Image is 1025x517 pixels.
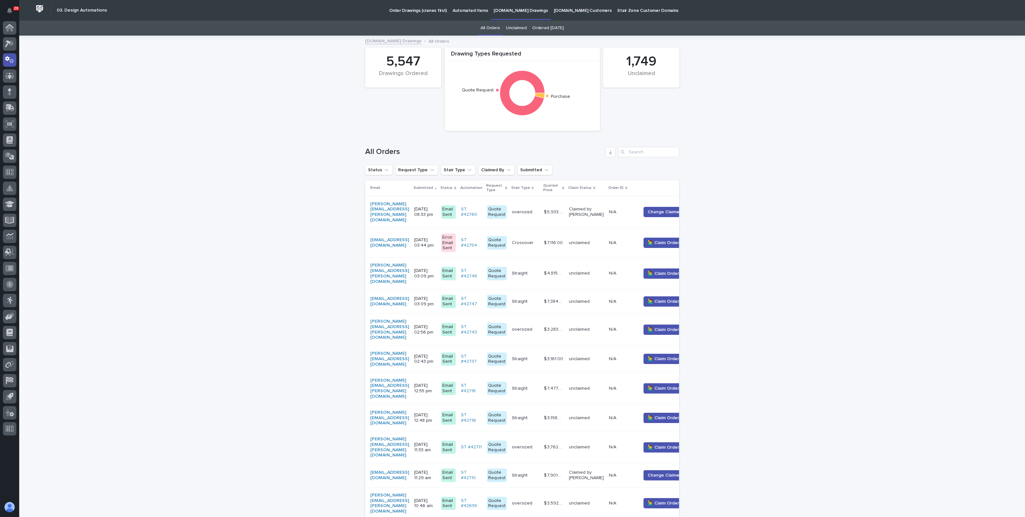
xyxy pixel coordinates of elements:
[544,385,565,391] p: $ 7,477.00
[414,354,436,365] p: [DATE] 02:43 pm
[461,445,482,450] a: ST #42711
[544,326,565,332] p: $ 3,283.00
[648,326,679,333] span: 🙋‍♂️ Claim Order
[544,443,565,450] p: $ 3,762.00
[370,378,409,399] a: [PERSON_NAME][EMAIL_ADDRESS][PERSON_NAME][DOMAIN_NAME]
[487,236,507,250] div: Quote Request
[609,499,618,506] p: N/A
[544,208,565,215] p: $ 5,933.00
[441,497,455,510] div: Email Sent
[365,37,422,44] a: [DOMAIN_NAME] Drawings
[441,205,455,219] div: Email Sent
[487,295,507,308] div: Quote Request
[644,413,683,423] button: 🙋‍♂️ Claim Order
[544,298,565,304] p: $ 7,384.00
[569,271,604,276] p: unclaimed
[414,498,436,509] p: [DATE] 10:46 am
[568,184,592,191] p: Claim Status
[376,70,430,84] div: Drawings Ordered
[609,298,618,304] p: N/A
[486,182,504,194] p: Request Type
[370,263,409,284] a: [PERSON_NAME][EMAIL_ADDRESS][PERSON_NAME][DOMAIN_NAME]
[644,383,683,394] button: 🙋‍♂️ Claim Order
[365,346,695,372] tr: [PERSON_NAME][EMAIL_ADDRESS][DOMAIN_NAME] [DATE] 02:43 pmEmail SentST #42737 Quote RequestStraigh...
[487,441,507,454] div: Quote Request
[14,6,18,11] p: 28
[440,184,453,191] p: Status
[34,3,45,15] img: Workspace Logo
[512,269,529,276] p: Straight
[370,296,409,307] a: [EMAIL_ADDRESS][DOMAIN_NAME]
[618,147,679,157] div: Search
[365,313,695,345] tr: [PERSON_NAME][EMAIL_ADDRESS][PERSON_NAME][DOMAIN_NAME] [DATE] 02:56 pmEmail SentST #42743 Quote R...
[370,184,380,191] p: Email
[487,382,507,395] div: Quote Request
[569,299,604,304] p: unclaimed
[512,499,534,506] p: oversized
[648,270,679,277] span: 🙋‍♂️ Claim Order
[512,239,535,246] p: Crossover
[414,383,436,394] p: [DATE] 12:55 pm
[648,356,679,362] span: 🙋‍♂️ Claim Order
[414,470,436,481] p: [DATE] 11:29 am
[644,207,685,217] button: Change Claimer
[609,239,618,246] p: N/A
[365,372,695,404] tr: [PERSON_NAME][EMAIL_ADDRESS][PERSON_NAME][DOMAIN_NAME] [DATE] 12:55 pmEmail SentST #42718 Quote R...
[544,414,565,421] p: $ 3,198.00
[551,95,570,99] text: Purchase
[544,471,565,478] p: $ 7,901.00
[512,385,529,391] p: Straight
[512,471,529,478] p: Straight
[543,182,561,194] p: Quoted Price
[487,205,507,219] div: Quote Request
[365,228,695,257] tr: [EMAIL_ADDRESS][DOMAIN_NAME] [DATE] 03:44 pmError Email SentST #42754 Quote RequestCrossoverCross...
[441,411,455,425] div: Email Sent
[648,472,681,479] span: Change Claimer
[461,324,482,335] a: ST #42743
[609,385,618,391] p: N/A
[512,443,534,450] p: oversized
[569,356,604,362] p: unclaimed
[461,498,482,509] a: ST #42695
[414,268,436,279] p: [DATE] 03:09 pm
[506,21,526,36] a: Unclaimed
[644,498,683,508] button: 🙋‍♂️ Claim Order
[365,463,695,487] tr: [EMAIL_ADDRESS][DOMAIN_NAME] [DATE] 11:29 amEmail SentST #42710 Quote RequestStraightStraight $ 7...
[370,319,409,340] a: [PERSON_NAME][EMAIL_ADDRESS][PERSON_NAME][DOMAIN_NAME]
[365,258,695,290] tr: [PERSON_NAME][EMAIL_ADDRESS][PERSON_NAME][DOMAIN_NAME] [DATE] 03:09 pmEmail SentST #42748 Quote R...
[569,470,604,481] p: Claimed by [PERSON_NAME]
[445,51,600,61] div: Drawing Types Requested
[569,240,604,246] p: unclaimed
[569,327,604,332] p: unclaimed
[648,500,679,506] span: 🙋‍♂️ Claim Order
[8,8,16,18] div: Notifications28
[370,351,409,367] a: [PERSON_NAME][EMAIL_ADDRESS][DOMAIN_NAME]
[487,411,507,425] div: Quote Request
[414,237,436,248] p: [DATE] 03:44 pm
[614,54,668,70] div: 1,749
[441,165,476,175] button: Stair Type
[395,165,438,175] button: Request Type
[644,296,683,307] button: 🙋‍♂️ Claim Order
[441,267,455,280] div: Email Sent
[57,8,107,13] h2: 03. Design Automations
[644,325,683,335] button: 🙋‍♂️ Claim Order
[414,296,436,307] p: [DATE] 03:09 pm
[461,237,482,248] a: ST #42754
[512,355,529,362] p: Straight
[365,290,695,314] tr: [EMAIL_ADDRESS][DOMAIN_NAME] [DATE] 03:09 pmEmail SentST #42747 Quote RequestStraightStraight $ 7...
[441,323,455,336] div: Email Sent
[461,470,482,481] a: ST #42710
[462,88,494,92] text: Quote Request
[461,268,482,279] a: ST #42748
[370,470,409,481] a: [EMAIL_ADDRESS][DOMAIN_NAME]
[544,239,564,246] p: $ 7,116.00
[487,323,507,336] div: Quote Request
[648,209,681,215] span: Change Claimer
[644,354,683,364] button: 🙋‍♂️ Claim Order
[414,412,436,423] p: [DATE] 12:48 pm
[480,21,500,36] a: All Orders
[609,443,618,450] p: N/A
[532,21,564,36] a: Ordered [DATE]
[512,208,534,215] p: oversized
